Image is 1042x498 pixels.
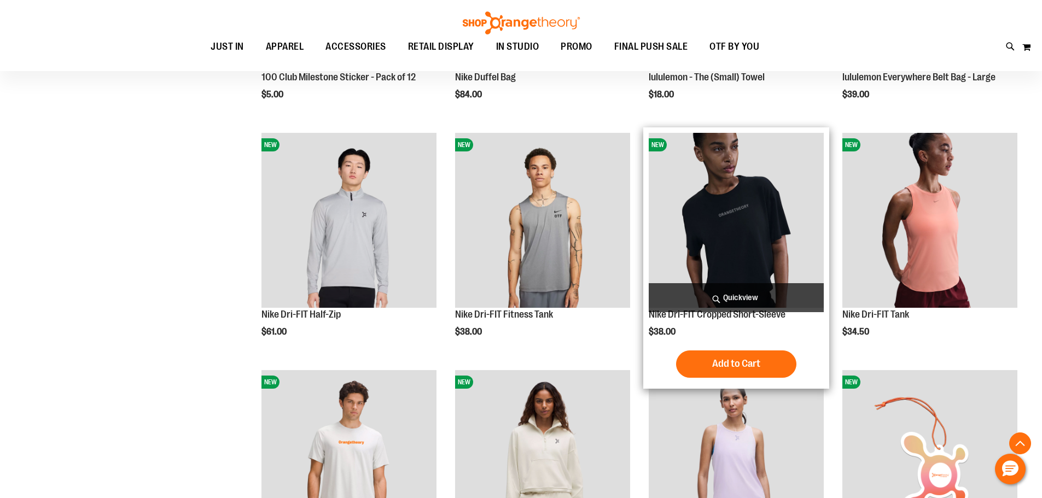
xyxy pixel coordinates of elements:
span: $5.00 [261,90,285,99]
img: Nike Dri-FIT Tank [842,133,1017,308]
span: $38.00 [649,327,677,337]
a: Nike Dri-FIT Fitness Tank [455,309,553,320]
span: RETAIL DISPLAY [408,34,474,59]
a: Quickview [649,283,824,312]
a: Nike Dri-FIT Tank [842,309,909,320]
span: NEW [455,376,473,389]
div: product [643,127,829,389]
button: Hello, have a question? Let’s chat. [995,454,1026,484]
div: product [256,127,442,365]
a: IN STUDIO [485,34,550,60]
a: Nike Dri-FIT Fitness TankNEW [455,133,630,309]
a: 100 Club Milestone Sticker - Pack of 12 [261,72,416,83]
a: PROMO [550,34,603,60]
span: NEW [842,138,860,151]
div: product [837,127,1023,365]
a: ACCESSORIES [315,34,397,60]
button: Add to Cart [676,350,796,378]
a: JUST IN [200,34,255,59]
a: FINAL PUSH SALE [603,34,699,60]
a: Nike Dri-FIT Cropped Short-Sleeve [649,309,785,320]
img: Nike Dri-FIT Cropped Short-Sleeve [649,133,824,308]
img: Nike Dri-FIT Fitness Tank [455,133,630,308]
span: Add to Cart [712,358,760,370]
span: $39.00 [842,90,871,99]
a: APPAREL [255,34,315,60]
a: Nike Dri-FIT TankNEW [842,133,1017,309]
span: OTF BY YOU [709,34,759,59]
span: ACCESSORIES [325,34,386,59]
span: $18.00 [649,90,676,99]
span: $84.00 [455,90,484,99]
span: NEW [649,138,667,151]
a: RETAIL DISPLAY [397,34,485,60]
span: $34.50 [842,327,871,337]
a: Nike Dri-FIT Cropped Short-SleeveNEW [649,133,824,309]
span: JUST IN [211,34,244,59]
span: FINAL PUSH SALE [614,34,688,59]
a: Nike Dri-FIT Half-ZipNEW [261,133,436,309]
a: lululemon Everywhere Belt Bag - Large [842,72,996,83]
a: Nike Dri-FIT Half-Zip [261,309,341,320]
img: Shop Orangetheory [461,11,581,34]
span: IN STUDIO [496,34,539,59]
button: Back To Top [1009,432,1031,454]
span: $38.00 [455,327,484,337]
a: OTF BY YOU [698,34,770,60]
img: Nike Dri-FIT Half-Zip [261,133,436,308]
span: NEW [842,376,860,389]
div: product [450,127,636,365]
a: Nike Duffel Bag [455,72,516,83]
span: NEW [455,138,473,151]
span: NEW [261,138,280,151]
span: APPAREL [266,34,304,59]
span: PROMO [561,34,592,59]
a: lululemon - The (Small) Towel [649,72,765,83]
span: $61.00 [261,327,288,337]
span: NEW [261,376,280,389]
